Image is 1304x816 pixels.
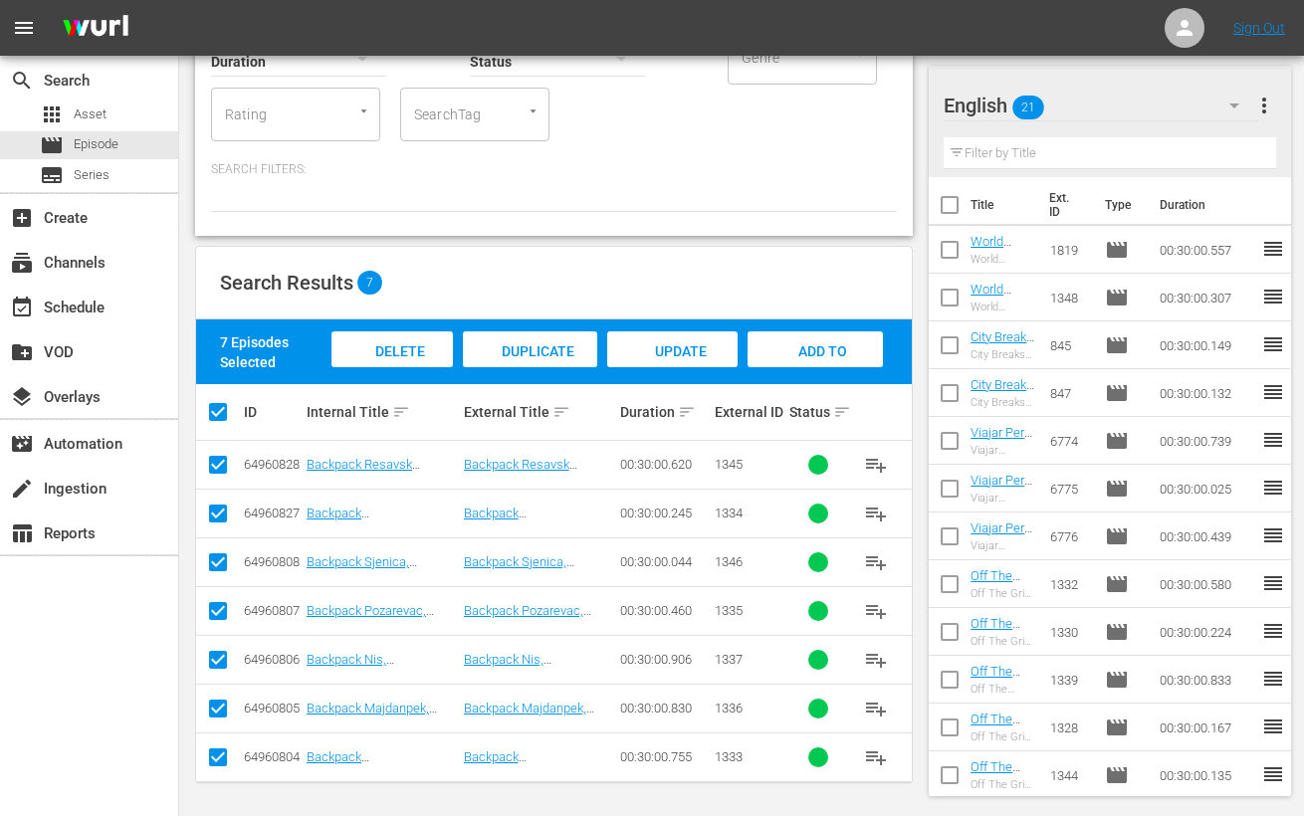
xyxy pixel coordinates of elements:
[307,749,456,794] a: Backpack [GEOGRAPHIC_DATA], [GEOGRAPHIC_DATA](Eng)
[971,616,1031,735] a: Off The Grid Nubra valley, [GEOGRAPHIC_DATA] ([GEOGRAPHIC_DATA])
[971,444,1034,457] div: Viajar [GEOGRAPHIC_DATA] Huascaran
[1105,572,1129,596] span: Episode
[1042,751,1096,799] td: 1344
[244,404,301,420] div: ID
[715,749,743,764] span: 1333
[48,5,143,52] img: ans4CAIJ8jUAAAAAAAAAAAAAAAAAAAAAAAAgQb4GAAAAAAAAAAAAAAAAAAAAAAAAJMjXAAAAAAAAAAAAAAAAAAAAAAAAgAT5G...
[357,271,382,295] span: 7
[715,457,743,472] span: 1345
[1261,667,1285,691] span: reorder
[971,253,1034,266] div: World Heritage Pattadakal, [GEOGRAPHIC_DATA]
[1093,177,1148,233] th: Type
[1148,177,1267,233] th: Duration
[220,332,326,372] div: 7 Episodes Selected
[1152,417,1261,465] td: 00:30:00.739
[864,599,888,623] span: playlist_add
[307,506,456,550] a: Backpack [GEOGRAPHIC_DATA], [GEOGRAPHIC_DATA](Eng)
[864,453,888,477] span: playlist_add
[748,331,884,367] button: Add to Workspace
[464,506,587,550] a: Backpack [GEOGRAPHIC_DATA], [GEOGRAPHIC_DATA]
[464,749,587,794] a: Backpack [GEOGRAPHIC_DATA], [GEOGRAPHIC_DATA]
[486,343,574,397] span: Duplicate Episode
[74,134,118,154] span: Episode
[971,473,1032,547] a: Viajar Peru Lima ([GEOGRAPHIC_DATA])
[852,490,900,537] button: playlist_add
[1105,429,1129,453] span: Episode
[971,712,1031,801] a: Off The Grid Tsomoriri, [GEOGRAPHIC_DATA] (ENG)
[715,603,743,618] span: 1335
[307,701,456,730] a: Backpack Majdanpek, [GEOGRAPHIC_DATA](Eng)
[1261,332,1285,356] span: reorder
[620,400,709,424] div: Duration
[1152,321,1261,369] td: 00:30:00.149
[971,177,1037,233] th: Title
[852,685,900,732] button: playlist_add
[1152,369,1261,417] td: 00:30:00.132
[10,477,34,501] span: Ingestion
[971,683,1034,696] div: Off The [PERSON_NAME], [GEOGRAPHIC_DATA]
[74,165,109,185] span: Series
[10,432,34,456] span: Automation
[10,385,34,409] span: Overlays
[971,635,1034,648] div: Off The Grid Nubra valley, [GEOGRAPHIC_DATA]
[971,425,1032,470] a: Viajar Peru Huascaran (ENG)
[629,343,716,397] span: Update Metadata
[1252,94,1276,117] span: more_vert
[220,271,353,295] span: Search Results
[10,206,34,230] span: Create
[1042,274,1096,321] td: 1348
[244,749,301,764] div: 64960804
[715,506,743,520] span: 1334
[1105,763,1129,787] span: Episode
[1261,380,1285,404] span: reorder
[833,403,851,421] span: sort
[244,506,301,520] div: 64960827
[331,331,454,367] button: Delete Episodes
[1152,608,1261,656] td: 00:30:00.224
[1042,321,1096,369] td: 845
[1105,333,1129,357] span: Episode
[715,652,743,667] span: 1337
[1261,762,1285,786] span: reorder
[1152,751,1261,799] td: 00:30:00.135
[715,701,743,715] span: 1336
[944,78,1257,133] div: English
[1152,465,1261,512] td: 00:30:00.025
[244,652,301,667] div: 64960806
[354,102,373,120] button: Open
[1261,285,1285,308] span: reorder
[715,404,784,420] div: External ID
[789,400,846,424] div: Status
[464,701,594,730] a: Backpack Majdanpek, [GEOGRAPHIC_DATA]
[40,163,64,187] span: Series
[244,457,301,472] div: 64960828
[971,730,1034,743] div: Off The Grid Tsomoriri, [GEOGRAPHIC_DATA]
[971,301,1034,313] div: World Heritage Agra( Eng)
[1152,560,1261,608] td: 00:30:00.580
[1105,668,1129,692] span: Episode
[1042,512,1096,560] td: 6776
[971,492,1034,505] div: Viajar [GEOGRAPHIC_DATA] [GEOGRAPHIC_DATA]
[971,587,1034,600] div: Off The Grid [GEOGRAPHIC_DATA], [GEOGRAPHIC_DATA]
[1261,619,1285,643] span: reorder
[1042,465,1096,512] td: 6775
[971,396,1034,409] div: City Breaks [GEOGRAPHIC_DATA], [GEOGRAPHIC_DATA]
[1042,417,1096,465] td: 6774
[1042,560,1096,608] td: 1332
[1105,286,1129,309] span: Episode
[864,502,888,525] span: playlist_add
[244,701,301,715] div: 64960805
[352,343,432,397] span: Delete Episodes
[766,343,864,397] span: Add to Workspace
[1105,620,1129,644] span: Episode
[1105,238,1129,262] span: Episode
[1152,226,1261,274] td: 00:30:00.557
[464,652,584,682] a: Backpack Nis, [GEOGRAPHIC_DATA]
[10,521,34,545] span: Reports
[1042,656,1096,704] td: 1339
[244,554,301,569] div: 64960808
[244,603,301,618] div: 64960807
[1152,274,1261,321] td: 00:30:00.307
[307,554,456,584] a: Backpack Sjenica, [GEOGRAPHIC_DATA](Eng)
[1261,523,1285,547] span: reorder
